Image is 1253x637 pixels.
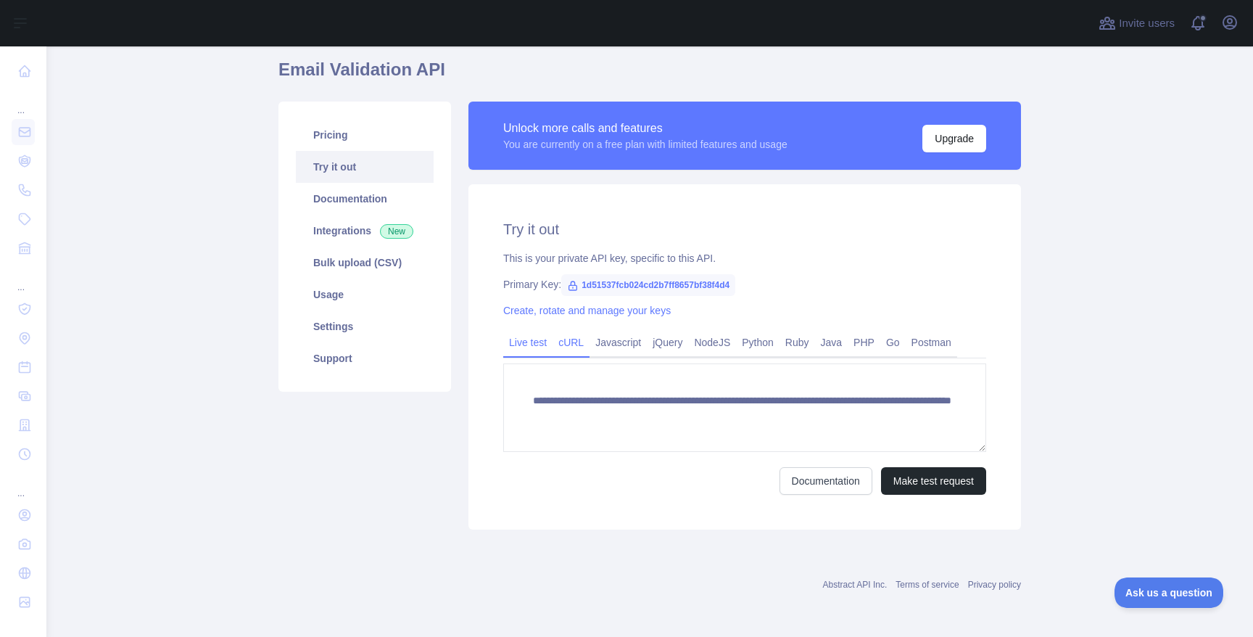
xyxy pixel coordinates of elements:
h1: Email Validation API [278,58,1021,93]
div: You are currently on a free plan with limited features and usage [503,137,787,152]
a: cURL [553,331,590,354]
a: Javascript [590,331,647,354]
span: Invite users [1119,15,1175,32]
a: Bulk upload (CSV) [296,247,434,279]
a: Privacy policy [968,580,1021,590]
a: Usage [296,279,434,311]
div: Primary Key: [503,277,986,292]
a: Settings [296,311,434,342]
a: Live test [503,331,553,354]
h2: Try it out [503,219,986,239]
a: Documentation [779,467,872,495]
a: jQuery [647,331,688,354]
a: Abstract API Inc. [823,580,888,590]
a: Documentation [296,183,434,215]
a: Terms of service [896,580,959,590]
a: Ruby [779,331,815,354]
button: Make test request [881,467,986,495]
a: Support [296,342,434,374]
iframe: Toggle Customer Support [1115,578,1224,608]
a: Python [736,331,779,354]
a: Pricing [296,119,434,151]
a: Java [815,331,848,354]
a: Try it out [296,151,434,183]
a: NodeJS [688,331,736,354]
a: Integrations New [296,215,434,247]
div: ... [12,470,35,499]
div: Unlock more calls and features [503,120,787,137]
a: PHP [848,331,880,354]
div: ... [12,87,35,116]
button: Upgrade [922,125,986,152]
span: 1d51537fcb024cd2b7ff8657bf38f4d4 [561,274,735,296]
a: Create, rotate and manage your keys [503,305,671,316]
div: This is your private API key, specific to this API. [503,251,986,266]
a: Postman [906,331,957,354]
div: ... [12,264,35,293]
a: Go [880,331,906,354]
button: Invite users [1096,12,1178,35]
span: New [380,224,413,239]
